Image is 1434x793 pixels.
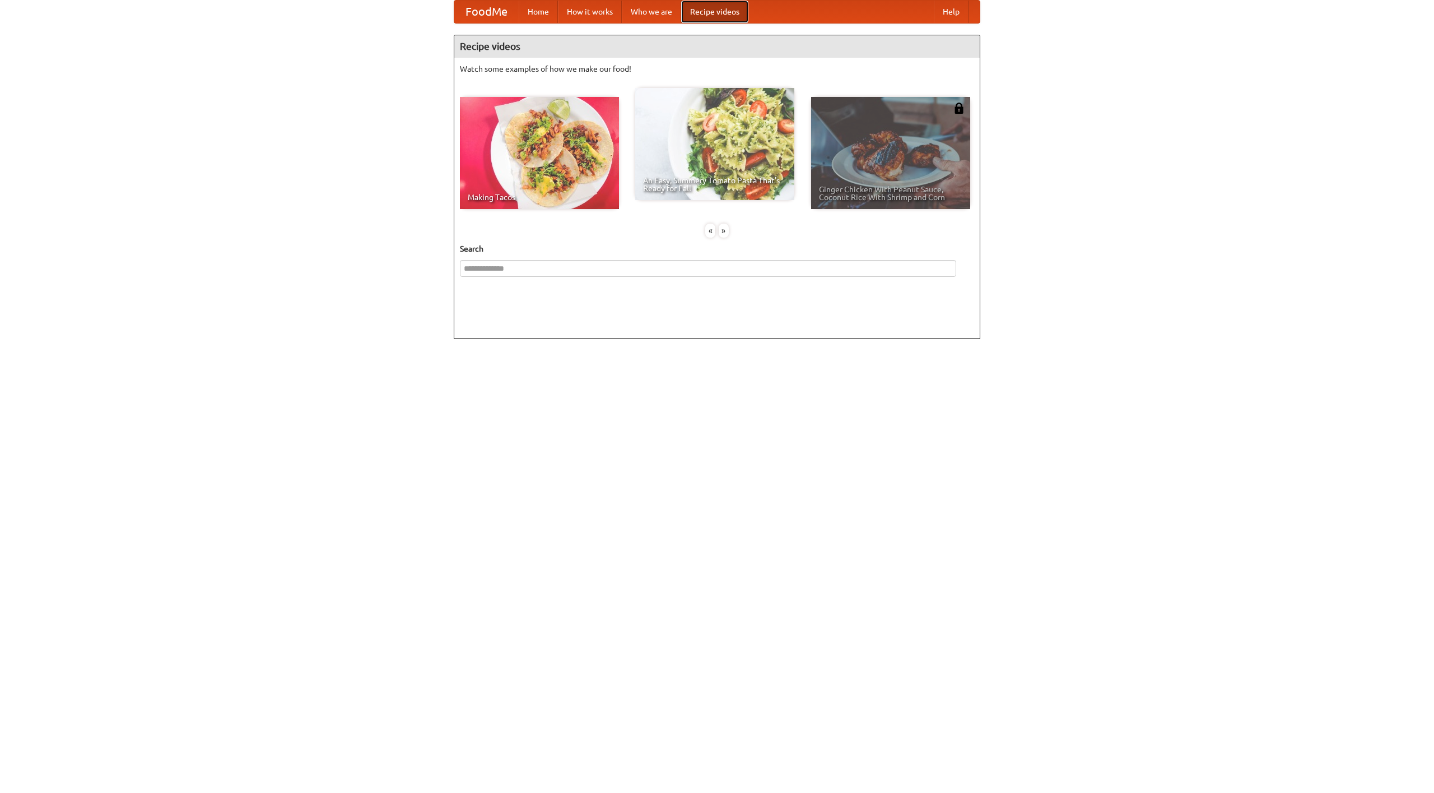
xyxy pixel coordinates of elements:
span: Making Tacos [468,193,611,201]
img: 483408.png [953,103,965,114]
a: Help [934,1,969,23]
a: Making Tacos [460,97,619,209]
h4: Recipe videos [454,35,980,58]
a: FoodMe [454,1,519,23]
div: » [719,224,729,238]
h5: Search [460,243,974,254]
a: Home [519,1,558,23]
a: Who we are [622,1,681,23]
a: An Easy, Summery Tomato Pasta That's Ready for Fall [635,88,794,200]
a: How it works [558,1,622,23]
p: Watch some examples of how we make our food! [460,63,974,75]
div: « [705,224,715,238]
a: Recipe videos [681,1,748,23]
span: An Easy, Summery Tomato Pasta That's Ready for Fall [643,177,786,192]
